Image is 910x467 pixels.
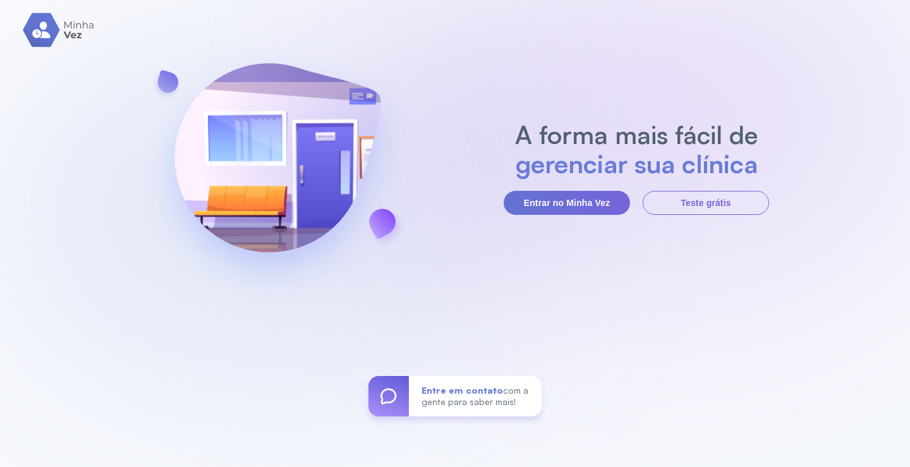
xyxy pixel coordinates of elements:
[509,149,765,178] h2: gerenciar sua clínica
[368,376,542,416] a: Entre em contatocom a gente para saber mais!
[643,191,769,215] button: Teste grátis
[409,376,542,416] div: com a gente para saber mais!
[509,120,765,149] h2: A forma mais fácil de
[141,30,414,305] img: banner-login.svg
[422,385,503,396] span: Entre em contato
[504,191,630,215] button: Entrar no Minha Vez
[23,13,95,47] img: logo.svg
